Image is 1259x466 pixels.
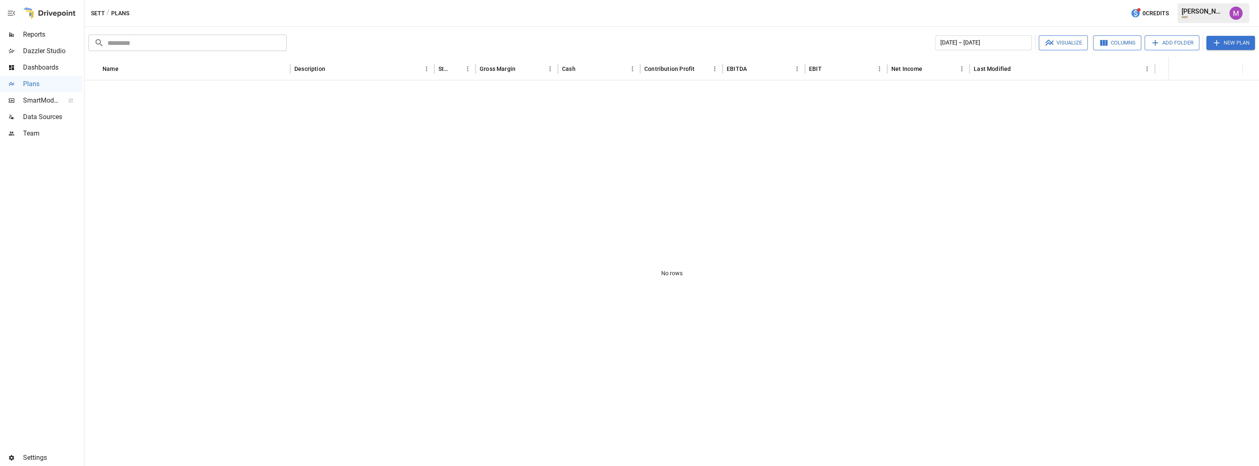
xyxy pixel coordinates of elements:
[84,80,1259,466] div: No rows
[1182,7,1224,15] div: [PERSON_NAME]
[438,66,450,72] div: Status
[119,63,131,75] button: Sort
[956,63,968,75] button: Net Income column menu
[1224,2,1247,25] button: Umer Muhammed
[294,66,325,72] div: Description
[421,63,432,75] button: Description column menu
[923,63,935,75] button: Sort
[874,63,885,75] button: EBIT column menu
[891,66,922,72] div: Net Income
[544,63,556,75] button: Gross Margin column menu
[1145,35,1199,50] button: Add Folder
[23,453,82,463] span: Settings
[462,63,473,75] button: Status column menu
[695,63,707,75] button: Sort
[1229,7,1243,20] img: Umer Muhammed
[23,30,82,40] span: Reports
[627,63,638,75] button: Cash column menu
[576,63,588,75] button: Sort
[644,66,695,72] div: Contribution Profit
[1182,15,1224,19] div: Sett
[1142,8,1169,19] span: 0 Credits
[791,63,803,75] button: EBITDA column menu
[91,8,105,19] button: Sett
[562,66,576,72] div: Cash
[450,63,462,75] button: Sort
[1247,63,1259,75] button: Sort
[748,63,759,75] button: Sort
[1127,6,1172,21] button: 0Credits
[59,94,65,105] span: ™
[107,8,110,19] div: /
[23,112,82,122] span: Data Sources
[935,35,1032,50] button: [DATE] – [DATE]
[809,66,822,72] div: EBIT
[480,66,515,72] div: Gross Margin
[103,66,119,72] div: Name
[1039,35,1088,50] button: Visualize
[727,66,747,72] div: EBITDA
[23,96,59,105] span: SmartModel
[326,63,338,75] button: Sort
[1012,63,1023,75] button: Sort
[974,66,1011,72] div: Last Modified
[23,79,82,89] span: Plans
[1206,36,1255,50] button: New Plan
[823,63,834,75] button: Sort
[23,129,82,138] span: Team
[23,63,82,73] span: Dashboards
[709,63,720,75] button: Contribution Profit column menu
[1141,63,1153,75] button: Last Modified column menu
[516,63,528,75] button: Sort
[23,46,82,56] span: Dazzler Studio
[1093,35,1141,50] button: Columns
